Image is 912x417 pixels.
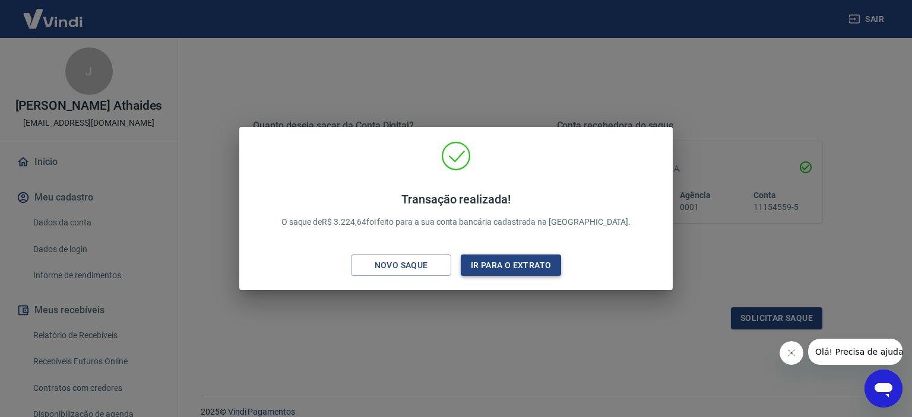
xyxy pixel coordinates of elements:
[281,192,631,206] h4: Transação realizada!
[7,8,100,18] span: Olá! Precisa de ajuda?
[281,192,631,228] p: O saque de R$ 3.224,64 foi feito para a sua conta bancária cadastrada na [GEOGRAPHIC_DATA].
[461,254,561,276] button: Ir para o extrato
[780,341,803,365] iframe: Fechar mensagem
[808,339,902,365] iframe: Mensagem da empresa
[360,258,442,273] div: Novo saque
[864,370,902,408] iframe: Botão para abrir a janela de mensagens
[351,254,451,276] button: Novo saque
